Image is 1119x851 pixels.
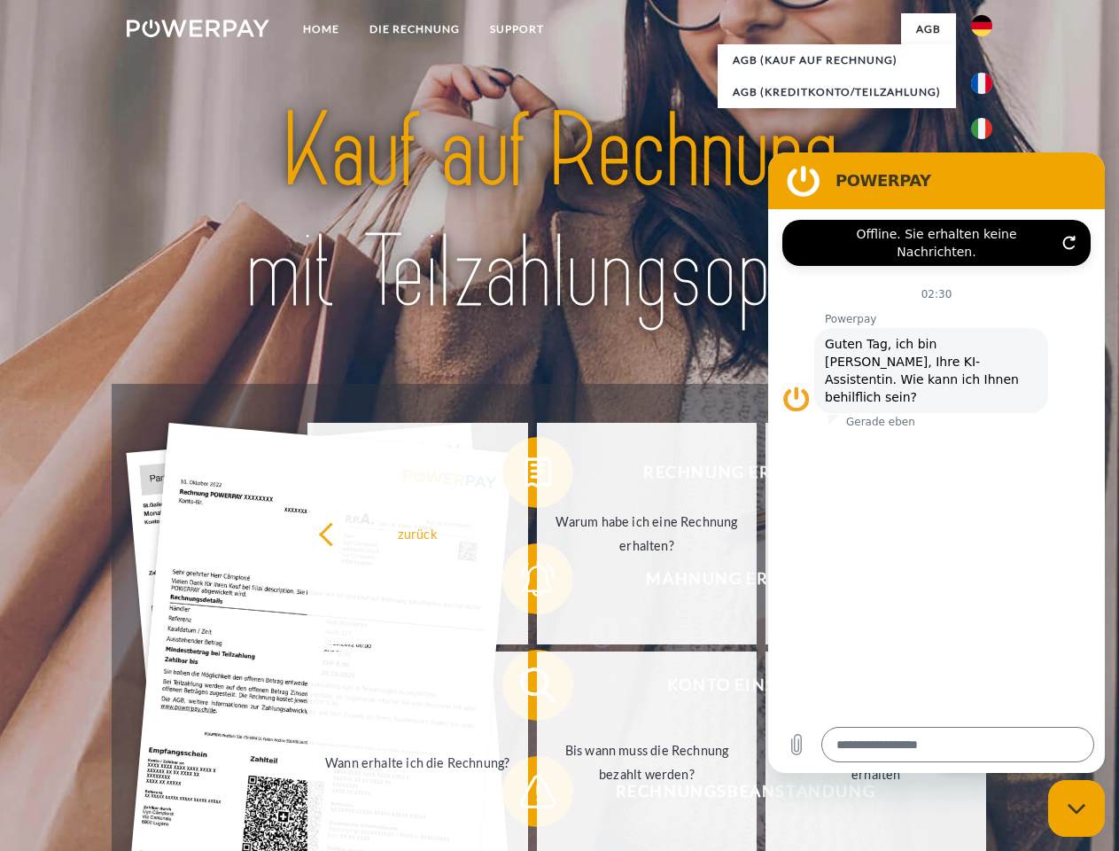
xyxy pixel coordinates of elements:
a: DIE RECHNUNG [354,13,475,45]
a: Home [288,13,354,45]
img: fr [971,73,992,94]
img: de [971,15,992,36]
div: Wann erhalte ich die Rechnung? [318,750,517,774]
img: it [971,118,992,139]
a: AGB (Kauf auf Rechnung) [718,44,956,76]
a: Was habe ich noch offen, ist meine Zahlung eingegangen? [765,423,986,644]
iframe: Messaging-Fenster [768,152,1105,773]
a: agb [901,13,956,45]
img: logo-powerpay-white.svg [127,20,269,37]
iframe: Schaltfläche zum Öffnen des Messaging-Fensters; Konversation läuft [1048,780,1105,837]
div: Warum habe ich eine Rechnung erhalten? [548,510,747,558]
div: zurück [318,521,517,545]
a: AGB (Kreditkonto/Teilzahlung) [718,76,956,108]
a: SUPPORT [475,13,559,45]
img: title-powerpay_de.svg [169,85,950,340]
div: Bis wann muss die Rechnung bezahlt werden? [548,738,747,786]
